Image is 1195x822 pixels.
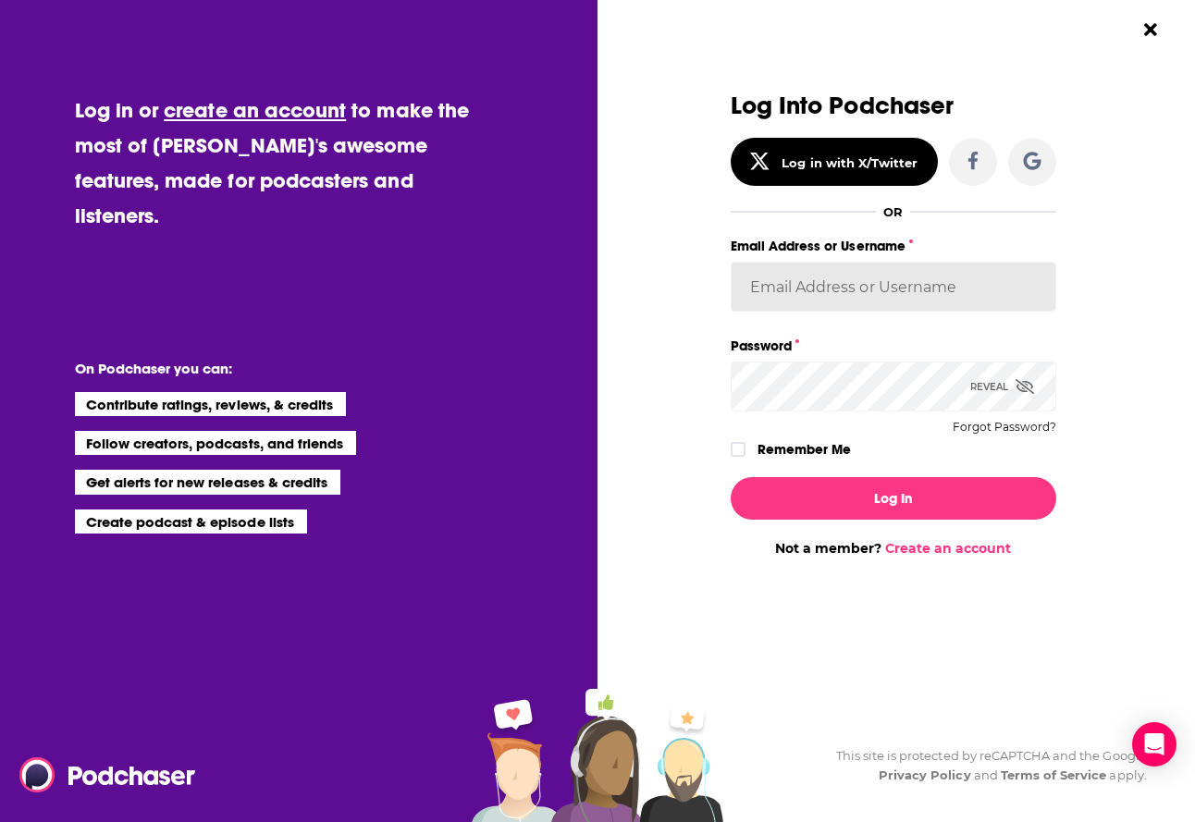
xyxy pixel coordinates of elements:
[970,362,1034,411] div: Reveal
[164,97,346,123] a: create an account
[731,234,1056,258] label: Email Address or Username
[731,540,1056,557] div: Not a member?
[75,470,340,494] li: Get alerts for new releases & credits
[953,421,1056,434] button: Forgot Password?
[731,92,1056,119] h3: Log Into Podchaser
[75,392,347,416] li: Contribute ratings, reviews, & credits
[75,509,307,534] li: Create podcast & episode lists
[1132,722,1177,767] div: Open Intercom Messenger
[19,757,197,792] img: Podchaser - Follow, Share and Rate Podcasts
[879,767,971,782] a: Privacy Policy
[1001,767,1107,782] a: Terms of Service
[782,155,918,170] div: Log in with X/Twitter
[731,477,1056,520] button: Log In
[731,334,1056,358] label: Password
[1133,12,1168,47] button: Close Button
[758,437,851,461] label: Remember Me
[731,262,1056,312] input: Email Address or Username
[821,746,1147,785] div: This site is protected by reCAPTCHA and the Google and apply.
[731,138,938,186] button: Log in with X/Twitter
[19,757,182,792] a: Podchaser - Follow, Share and Rate Podcasts
[75,431,357,455] li: Follow creators, podcasts, and friends
[885,540,1011,557] a: Create an account
[75,360,445,377] li: On Podchaser you can:
[883,204,903,219] div: OR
